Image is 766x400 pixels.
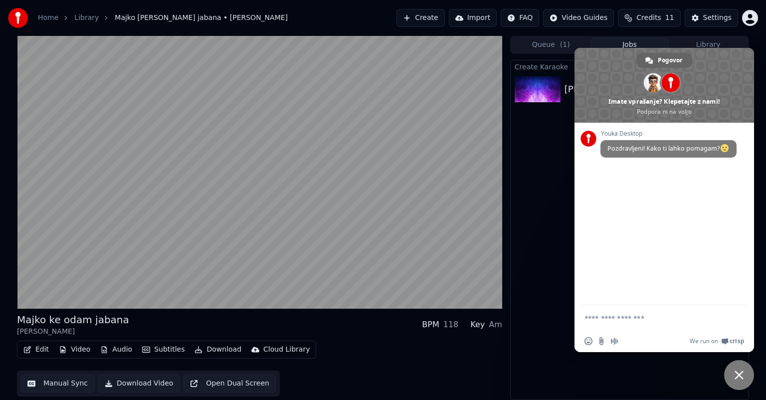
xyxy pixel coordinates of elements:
span: Vstavite čustveni simbol [584,337,592,345]
span: We run on [690,337,718,345]
a: We run onCrisp [690,337,744,345]
button: Manual Sync [21,375,94,393]
span: Youka Desktop [600,130,737,137]
div: Settings [703,13,732,23]
span: Snemanje zvočnega sporočila [610,337,618,345]
button: Video [55,343,94,357]
div: Create Karaoke [511,60,749,72]
textarea: Sestavi sporočilo. [584,314,722,323]
a: Library [74,13,99,23]
button: Import [449,9,497,27]
button: Open Dual Screen [184,375,276,393]
div: Majko ke odam jabana [17,313,129,327]
div: Cloud Library [263,345,310,355]
button: Library [669,38,748,52]
a: Home [38,13,58,23]
span: Pozdravljeni! Kako ti lahko pomagam? [607,144,730,153]
div: [PERSON_NAME] [17,327,129,337]
button: Credits11 [618,9,680,27]
span: Crisp [730,337,744,345]
div: 118 [443,319,459,331]
button: FAQ [501,9,539,27]
button: Video Guides [543,9,614,27]
button: Queue [512,38,590,52]
div: Am [489,319,502,331]
button: Create [396,9,445,27]
div: Pogovor [636,53,692,68]
span: 11 [665,13,674,23]
nav: breadcrumb [38,13,288,23]
img: youka [8,8,28,28]
span: Majko [PERSON_NAME] jabana • [PERSON_NAME] [115,13,288,23]
button: Download [191,343,245,357]
button: Jobs [590,38,669,52]
div: BPM [422,319,439,331]
button: Audio [96,343,136,357]
span: Pogovor [658,53,682,68]
button: Download Video [98,375,180,393]
span: Pošlji datoteko [597,337,605,345]
div: Key [470,319,485,331]
span: Credits [636,13,661,23]
button: Edit [19,343,53,357]
div: Zapri klepet [724,360,754,390]
button: Subtitles [138,343,189,357]
span: ( 1 ) [560,40,570,50]
button: Settings [685,9,738,27]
